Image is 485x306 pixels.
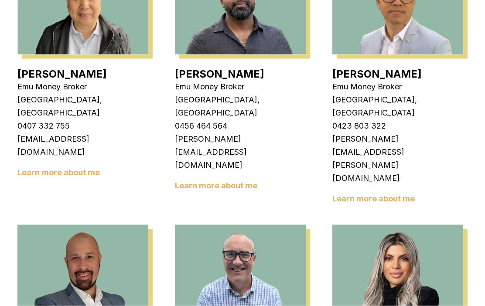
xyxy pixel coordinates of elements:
p: [PERSON_NAME][EMAIL_ADDRESS][DOMAIN_NAME] [175,133,306,172]
a: Learn more about me [175,181,257,190]
a: Learn more about me [332,194,415,203]
a: [PERSON_NAME] [17,68,107,80]
a: [PERSON_NAME] [332,68,422,80]
p: [GEOGRAPHIC_DATA], [GEOGRAPHIC_DATA] [17,93,148,119]
p: [EMAIL_ADDRESS][DOMAIN_NAME] [17,133,148,159]
a: Learn more about me [17,168,100,177]
p: [GEOGRAPHIC_DATA], [GEOGRAPHIC_DATA] [175,93,306,119]
p: [PERSON_NAME][EMAIL_ADDRESS][PERSON_NAME][DOMAIN_NAME] [332,133,463,185]
p: 0456 464 564 [175,119,306,133]
p: Emu Money Broker [175,80,306,93]
a: [PERSON_NAME] [175,68,264,80]
p: 0423 803 322 [332,119,463,133]
p: 0407 332 755 [17,119,148,133]
p: Emu Money Broker [332,80,463,93]
p: [GEOGRAPHIC_DATA], [GEOGRAPHIC_DATA] [332,93,463,119]
p: Emu Money Broker [17,80,148,93]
